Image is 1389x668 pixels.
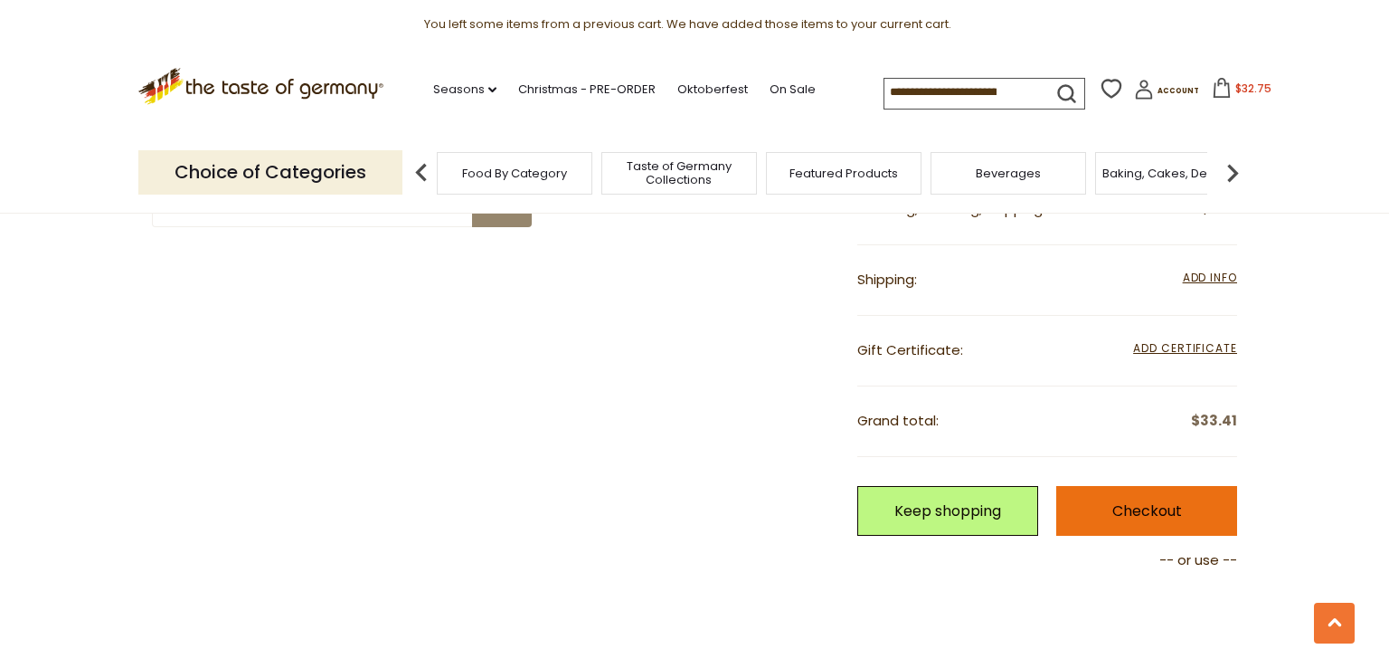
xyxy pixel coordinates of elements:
span: Add Certificate [1133,339,1237,359]
img: previous arrow [403,155,439,191]
a: Taste of Germany Collections [607,159,751,186]
span: $33.41 [1191,410,1237,433]
p: -- or use -- [857,549,1237,572]
span: Account [1157,86,1199,96]
a: Account [1134,80,1199,106]
a: Food By Category [462,167,567,180]
a: Featured Products [789,167,898,180]
iframe: PayPal-paypal [857,586,1237,622]
p: Choice of Categories [138,150,402,195]
a: Baking, Cakes, Desserts [1102,167,1243,180]
img: next arrow [1214,155,1251,191]
a: Christmas - PRE-ORDER [518,80,656,100]
button: $32.75 [1203,78,1280,105]
span: Add Info [1183,270,1237,285]
a: On Sale [770,80,816,100]
span: Gift Certificate: [857,340,963,359]
a: Beverages [976,167,1041,180]
span: Shipping: [857,270,917,289]
a: Seasons [433,80,496,100]
a: Keep shopping [857,486,1038,536]
a: Checkout [1056,486,1237,536]
span: $32.75 [1235,81,1271,96]
a: Oktoberfest [677,80,748,100]
span: Grand total: [857,411,939,430]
